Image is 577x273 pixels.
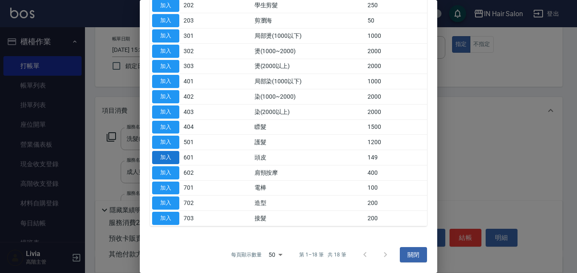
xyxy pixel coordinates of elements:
[365,180,427,196] td: 100
[181,59,217,74] td: 303
[152,90,179,103] button: 加入
[252,135,366,150] td: 護髮
[252,59,366,74] td: 燙(2000以上)
[365,211,427,226] td: 200
[181,13,217,28] td: 203
[152,14,179,27] button: 加入
[181,135,217,150] td: 501
[181,165,217,180] td: 602
[181,150,217,165] td: 601
[181,74,217,89] td: 401
[252,150,366,165] td: 頭皮
[252,104,366,119] td: 染(2000以上)
[365,196,427,211] td: 200
[252,119,366,135] td: 瞟髮
[365,135,427,150] td: 1200
[181,196,217,211] td: 702
[252,13,366,28] td: 剪瀏海
[252,196,366,211] td: 造型
[365,119,427,135] td: 1500
[365,74,427,89] td: 1000
[152,196,179,210] button: 加入
[265,243,286,266] div: 50
[152,60,179,73] button: 加入
[252,165,366,180] td: 肩頸按摩
[365,165,427,180] td: 400
[231,251,262,259] p: 每頁顯示數量
[365,43,427,59] td: 2000
[152,212,179,225] button: 加入
[181,43,217,59] td: 302
[252,43,366,59] td: 燙(1000~2000)
[152,29,179,43] button: 加入
[181,211,217,226] td: 703
[299,251,346,259] p: 第 1–18 筆 共 18 筆
[252,211,366,226] td: 接髮
[152,182,179,195] button: 加入
[152,136,179,149] button: 加入
[252,89,366,105] td: 染(1000~2000)
[152,75,179,88] button: 加入
[181,119,217,135] td: 404
[365,104,427,119] td: 2000
[365,28,427,44] td: 1000
[181,28,217,44] td: 301
[365,150,427,165] td: 149
[181,89,217,105] td: 402
[252,74,366,89] td: 局部染(1000以下)
[400,247,427,263] button: 關閉
[152,45,179,58] button: 加入
[252,180,366,196] td: 電棒
[365,13,427,28] td: 50
[181,104,217,119] td: 403
[152,105,179,119] button: 加入
[152,151,179,164] button: 加入
[181,180,217,196] td: 701
[152,121,179,134] button: 加入
[365,59,427,74] td: 2000
[152,166,179,179] button: 加入
[252,28,366,44] td: 局部燙(1000以下)
[365,89,427,105] td: 2000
